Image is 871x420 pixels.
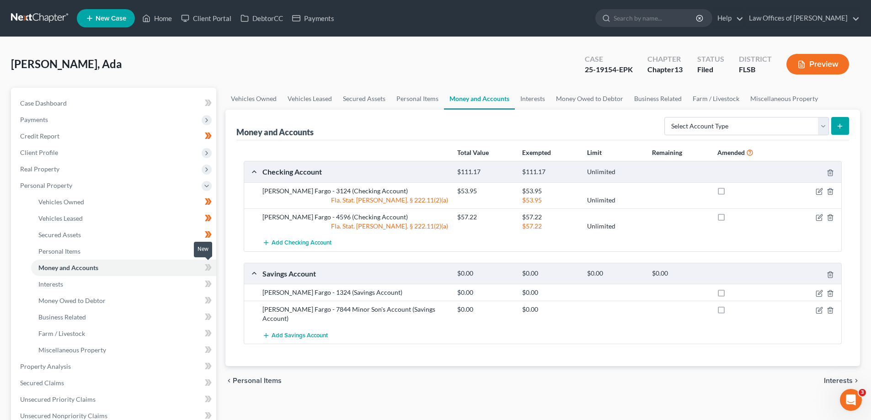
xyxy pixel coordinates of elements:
strong: Amended [717,149,745,156]
span: New Case [96,15,126,22]
button: Add Savings Account [262,327,328,344]
a: Unsecured Priority Claims [13,391,216,408]
a: Farm / Livestock [687,88,745,110]
i: chevron_left [225,377,233,384]
div: $0.00 [518,269,582,278]
div: Case [585,54,633,64]
span: Add Savings Account [272,332,328,339]
button: Interests chevron_right [824,377,860,384]
div: $0.00 [518,288,582,297]
strong: Total Value [457,149,489,156]
div: FLSB [739,64,772,75]
span: Secured Claims [20,379,64,387]
a: Client Portal [176,10,236,27]
input: Search by name... [614,10,697,27]
span: Personal Items [38,247,80,255]
a: Case Dashboard [13,95,216,112]
span: Farm / Livestock [38,330,85,337]
strong: Remaining [652,149,682,156]
span: Add Checking Account [272,239,331,247]
span: 13 [674,65,683,74]
span: Interests [38,280,63,288]
a: Personal Items [31,243,216,260]
span: Case Dashboard [20,99,67,107]
div: Fla. Stat. [PERSON_NAME]. § 222.11(2)(a) [258,222,453,231]
span: Secured Assets [38,231,81,239]
span: Business Related [38,313,86,321]
div: Fla. Stat. [PERSON_NAME]. § 222.11(2)(a) [258,196,453,205]
div: [PERSON_NAME] Fargo - 3124 (Checking Account) [258,186,453,196]
a: Secured Assets [31,227,216,243]
span: [PERSON_NAME], Ada [11,57,122,70]
div: 25-19154-EPK [585,64,633,75]
i: chevron_right [853,377,860,384]
a: Interests [31,276,216,292]
span: Unsecured Priority Claims [20,395,96,403]
span: Property Analysis [20,362,71,370]
a: Vehicles Leased [282,88,337,110]
div: Unlimited [582,222,647,231]
a: Money and Accounts [31,260,216,276]
span: Vehicles Owned [38,198,84,206]
a: Vehicles Owned [31,194,216,210]
div: [PERSON_NAME] Fargo - 7844 Minor Son's Account (Savings Account) [258,305,453,323]
span: Miscellaneous Property [38,346,106,354]
a: Money Owed to Debtor [31,292,216,309]
a: Money and Accounts [444,88,515,110]
div: $57.22 [518,213,582,222]
a: Interests [515,88,550,110]
div: $0.00 [453,288,518,297]
button: Preview [786,54,849,74]
a: DebtorCC [236,10,288,27]
a: Money Owed to Debtor [550,88,629,110]
button: chevron_left Personal Items [225,377,282,384]
span: Credit Report [20,132,59,140]
a: Vehicles Owned [225,88,282,110]
div: [PERSON_NAME] Fargo - 4596 (Checking Account) [258,213,453,222]
div: $53.95 [518,196,582,205]
span: 3 [859,389,866,396]
a: Farm / Livestock [31,325,216,342]
a: Secured Claims [13,375,216,391]
div: Chapter [647,54,683,64]
a: Vehicles Leased [31,210,216,227]
div: $111.17 [518,168,582,176]
div: Money and Accounts [236,127,314,138]
div: Unlimited [582,196,647,205]
span: Real Property [20,165,59,173]
strong: Limit [587,149,602,156]
div: $111.17 [453,168,518,176]
div: $57.22 [453,213,518,222]
span: Interests [824,377,853,384]
div: Chapter [647,64,683,75]
div: $0.00 [647,269,712,278]
a: Home [138,10,176,27]
div: Checking Account [258,167,453,176]
div: New [194,242,212,257]
span: Personal Items [233,377,282,384]
a: Law Offices of [PERSON_NAME] [744,10,860,27]
span: Payments [20,116,48,123]
div: [PERSON_NAME] Fargo - 1324 (Savings Account) [258,288,453,297]
a: Property Analysis [13,358,216,375]
div: $53.95 [453,186,518,196]
div: Status [697,54,724,64]
a: Business Related [31,309,216,325]
div: $0.00 [582,269,647,278]
div: $53.95 [518,186,582,196]
span: Unsecured Nonpriority Claims [20,412,107,420]
div: $57.22 [518,222,582,231]
a: Miscellaneous Property [31,342,216,358]
a: Help [713,10,743,27]
strong: Exempted [522,149,551,156]
a: Payments [288,10,339,27]
div: $0.00 [453,269,518,278]
iframe: Intercom live chat [840,389,862,411]
span: Client Profile [20,149,58,156]
div: District [739,54,772,64]
button: Add Checking Account [262,234,331,251]
div: $0.00 [518,305,582,314]
span: Vehicles Leased [38,214,83,222]
a: Secured Assets [337,88,391,110]
div: Unlimited [582,168,647,176]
